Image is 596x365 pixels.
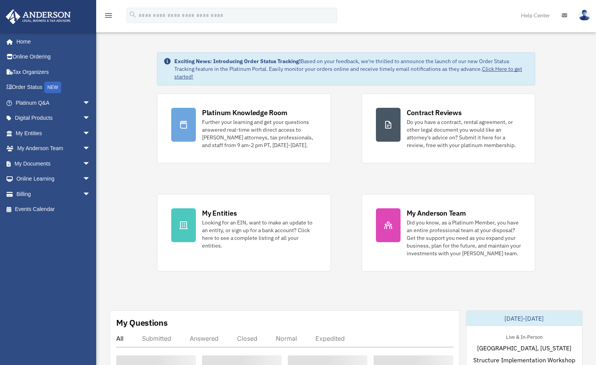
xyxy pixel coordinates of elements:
div: Do you have a contract, rental agreement, or other legal document you would like an attorney's ad... [407,118,521,149]
div: [DATE]-[DATE] [466,311,582,326]
div: Live & In-Person [500,332,549,340]
div: Closed [237,335,257,342]
a: My Anderson Teamarrow_drop_down [5,141,102,156]
div: Based on your feedback, we're thrilled to announce the launch of our new Order Status Tracking fe... [174,57,529,80]
a: My Documentsarrow_drop_down [5,156,102,171]
a: Click Here to get started! [174,65,522,80]
a: Platinum Knowledge Room Further your learning and get your questions answered real-time with dire... [157,94,331,163]
a: Order StatusNEW [5,80,102,95]
span: arrow_drop_down [83,141,98,157]
div: My Entities [202,208,237,218]
a: My Anderson Team Did you know, as a Platinum Member, you have an entire professional team at your... [362,194,536,271]
div: NEW [44,82,61,93]
strong: Exciting News: Introducing Order Status Tracking! [174,58,301,65]
div: Contract Reviews [407,108,462,117]
a: My Entities Looking for an EIN, want to make an update to an entity, or sign up for a bank accoun... [157,194,331,271]
a: Online Learningarrow_drop_down [5,171,102,187]
i: menu [104,11,113,20]
div: Looking for an EIN, want to make an update to an entity, or sign up for a bank account? Click her... [202,219,317,249]
span: arrow_drop_down [83,111,98,126]
a: My Entitiesarrow_drop_down [5,126,102,141]
i: search [129,10,137,19]
a: Digital Productsarrow_drop_down [5,111,102,126]
a: menu [104,13,113,20]
span: [GEOGRAPHIC_DATA], [US_STATE] [477,343,571,353]
a: Home [5,34,98,49]
div: Did you know, as a Platinum Member, you have an entire professional team at your disposal? Get th... [407,219,521,257]
div: Answered [190,335,219,342]
span: arrow_drop_down [83,186,98,202]
a: Contract Reviews Do you have a contract, rental agreement, or other legal document you would like... [362,94,536,163]
div: My Questions [116,317,168,328]
span: arrow_drop_down [83,171,98,187]
img: Anderson Advisors Platinum Portal [3,9,73,24]
a: Tax Organizers [5,64,102,80]
div: Platinum Knowledge Room [202,108,287,117]
a: Platinum Q&Aarrow_drop_down [5,95,102,111]
span: Structure Implementation Workshop [473,355,575,365]
div: Normal [276,335,297,342]
span: arrow_drop_down [83,126,98,141]
div: Expedited [316,335,345,342]
div: Further your learning and get your questions answered real-time with direct access to [PERSON_NAM... [202,118,317,149]
img: User Pic [579,10,590,21]
div: Submitted [142,335,171,342]
div: My Anderson Team [407,208,466,218]
span: arrow_drop_down [83,95,98,111]
a: Events Calendar [5,202,102,217]
a: Online Ordering [5,49,102,65]
a: Billingarrow_drop_down [5,186,102,202]
div: All [116,335,124,342]
span: arrow_drop_down [83,156,98,172]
